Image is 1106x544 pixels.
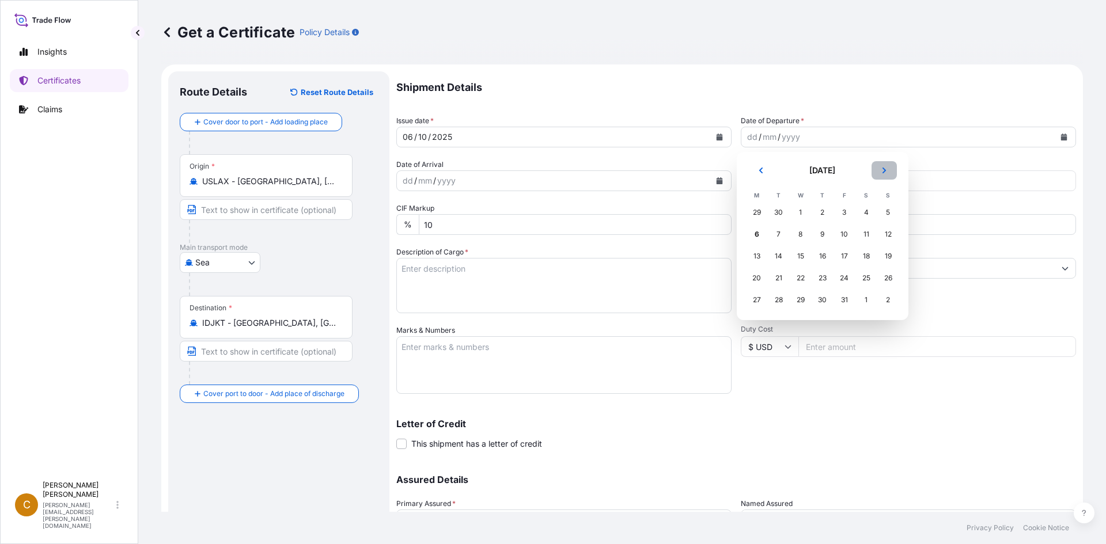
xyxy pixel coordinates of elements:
div: Sunday 5 October 2025 [878,202,899,223]
div: Thursday 30 October 2025 [812,290,833,310]
div: Saturday 25 October 2025 [856,268,877,288]
p: Get a Certificate [161,23,295,41]
div: Wednesday 22 October 2025 [790,268,811,288]
button: Next [872,161,897,180]
th: F [834,189,855,201]
div: Tuesday 14 October 2025 [768,246,789,267]
div: Monday 29 September 2025 [747,202,767,223]
button: Previous [748,161,774,180]
div: Wednesday 1 October 2025 [790,202,811,223]
div: Saturday 4 October 2025 [856,202,877,223]
h2: [DATE] [781,165,865,176]
div: Saturday 18 October 2025 [856,246,877,267]
div: Tuesday 7 October 2025 [768,224,789,245]
div: Tuesday 30 September 2025 [768,202,789,223]
div: Wednesday 15 October 2025 [790,246,811,267]
div: Friday 3 October 2025 [834,202,855,223]
div: Monday 13 October 2025 [747,246,767,267]
div: Thursday 2 October 2025 [812,202,833,223]
div: Sunday 2 November 2025 [878,290,899,310]
div: Friday 31 October 2025 [834,290,855,310]
div: Friday 24 October 2025 [834,268,855,288]
th: S [855,189,877,201]
div: Today, Monday 6 October 2025 [747,224,767,245]
div: Friday 10 October 2025 [834,224,855,245]
div: Sunday 26 October 2025 [878,268,899,288]
div: Thursday 23 October 2025 [812,268,833,288]
div: Tuesday 28 October 2025 [768,290,789,310]
th: T [812,189,834,201]
div: Wednesday 8 October 2025 [790,224,811,245]
div: Tuesday 21 October 2025 [768,268,789,288]
th: T [768,189,790,201]
div: Thursday 9 October 2025 [812,224,833,245]
div: Saturday 1 November 2025 [856,290,877,310]
th: M [746,189,768,201]
table: October 2025 [746,189,899,311]
p: Policy Details [300,26,350,38]
div: Sunday 12 October 2025 [878,224,899,245]
div: October 2025 [746,161,899,311]
div: Wednesday 29 October 2025 [790,290,811,310]
th: S [877,189,899,201]
th: W [790,189,812,201]
div: Saturday 11 October 2025 [856,224,877,245]
div: Friday 17 October 2025 [834,246,855,267]
div: Thursday 16 October 2025 [812,246,833,267]
div: Sunday 19 October 2025 [878,246,899,267]
div: Monday 20 October 2025 [747,268,767,288]
div: Monday 27 October 2025 [747,290,767,310]
section: Calendar [737,152,908,320]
